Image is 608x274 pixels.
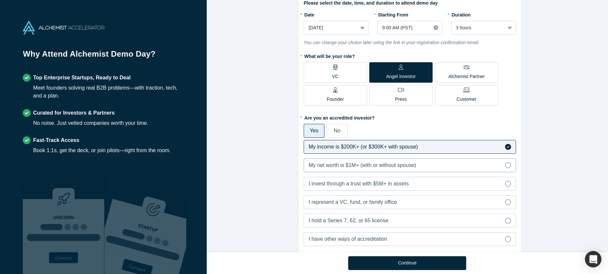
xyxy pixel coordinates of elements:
[33,137,79,143] strong: Fast-Track Access
[395,96,407,103] p: Press
[33,75,131,80] strong: Top Enterprise Startups, Ready to Deal
[386,73,416,80] p: Angel Investor
[309,181,409,186] span: I invest through a trust with $5M+ in assets
[23,48,184,65] h1: Why Attend Alchemist Demo Day?
[309,199,397,205] span: I represent a VC, fund, or family office
[304,251,516,260] label: Would you like to receive a text reminder?
[327,96,344,103] p: Founder
[309,218,388,223] span: I hold a Series 7, 62, or 65 license
[309,144,418,150] span: My income is $200K+ (or $300K+ with spouse)
[33,147,170,154] div: Book 1:1s, get the deck, or join pilots—right from the room.
[304,51,516,60] label: What will be your role?
[457,96,477,103] p: Customer
[448,73,485,80] p: Alchemist Partner
[309,162,416,168] span: My net worth is $1M+ (with or without spouse)
[309,236,387,242] span: I have other ways of accreditation
[304,40,479,45] i: You can change your choice later using the link in your registration confirmation email.
[23,21,105,35] img: Alchemist Accelerator Logo
[33,119,148,127] div: No noise. Just vetted companies worth your time.
[451,9,516,18] label: Duration
[304,112,516,122] label: Are you an accredited investor?
[23,177,105,274] img: Robust Technologies
[105,177,186,274] img: Prism AI
[334,128,340,133] span: No
[377,9,408,18] label: Starting From
[332,73,338,80] p: VC
[33,84,184,100] div: Meet founders solving real B2B problems—with traction, tech, and a plan.
[348,256,466,270] button: Continue
[33,110,114,116] strong: Curated for Investors & Partners
[310,128,318,133] span: Yes
[304,9,369,18] label: Date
